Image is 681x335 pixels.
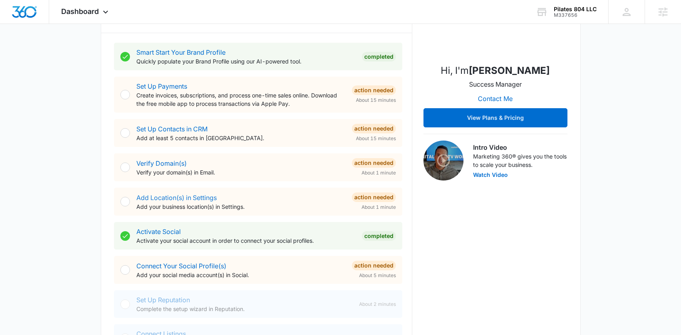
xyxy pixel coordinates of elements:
div: account id [554,12,597,18]
p: Add at least 5 contacts in [GEOGRAPHIC_DATA]. [136,134,345,142]
a: Connect Your Social Profile(s) [136,262,226,270]
p: Hi, I'm [441,63,550,78]
p: Success Manager [469,79,522,89]
a: Activate Social [136,228,181,236]
strong: [PERSON_NAME] [469,65,550,76]
div: Completed [362,52,396,61]
h3: Intro Video [473,143,567,152]
button: Contact Me [470,89,521,108]
div: account name [554,6,597,12]
p: Complete the setup wizard in Reputation. [136,305,353,313]
a: Set Up Payments [136,82,187,90]
span: About 1 minute [361,169,396,176]
div: Action Needed [352,261,396,270]
p: Create invoices, subscriptions, and process one-time sales online. Download the free mobile app t... [136,91,345,108]
span: About 2 minutes [359,301,396,308]
span: About 5 minutes [359,272,396,279]
p: Add your social media account(s) in Social. [136,271,345,279]
div: Action Needed [352,85,396,95]
p: Activate your social account in order to connect your social profiles. [136,236,355,245]
span: About 15 minutes [356,135,396,142]
a: Set Up Contacts in CRM [136,125,208,133]
button: View Plans & Pricing [423,108,567,127]
button: Watch Video [473,172,508,178]
div: Action Needed [352,124,396,133]
a: Add Location(s) in Settings [136,194,217,202]
span: About 15 minutes [356,97,396,104]
div: Completed [362,231,396,241]
div: Action Needed [352,158,396,168]
img: Intro Video [423,141,463,180]
p: Verify your domain(s) in Email. [136,168,345,176]
span: About 1 minute [361,204,396,211]
a: Verify Domain(s) [136,159,187,167]
span: Dashboard [61,7,99,16]
div: Action Needed [352,192,396,202]
p: Quickly populate your Brand Profile using our AI-powered tool. [136,57,355,65]
p: Marketing 360® gives you the tools to scale your business. [473,152,567,169]
a: Smart Start Your Brand Profile [136,48,226,56]
p: Add your business location(s) in Settings. [136,202,345,211]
